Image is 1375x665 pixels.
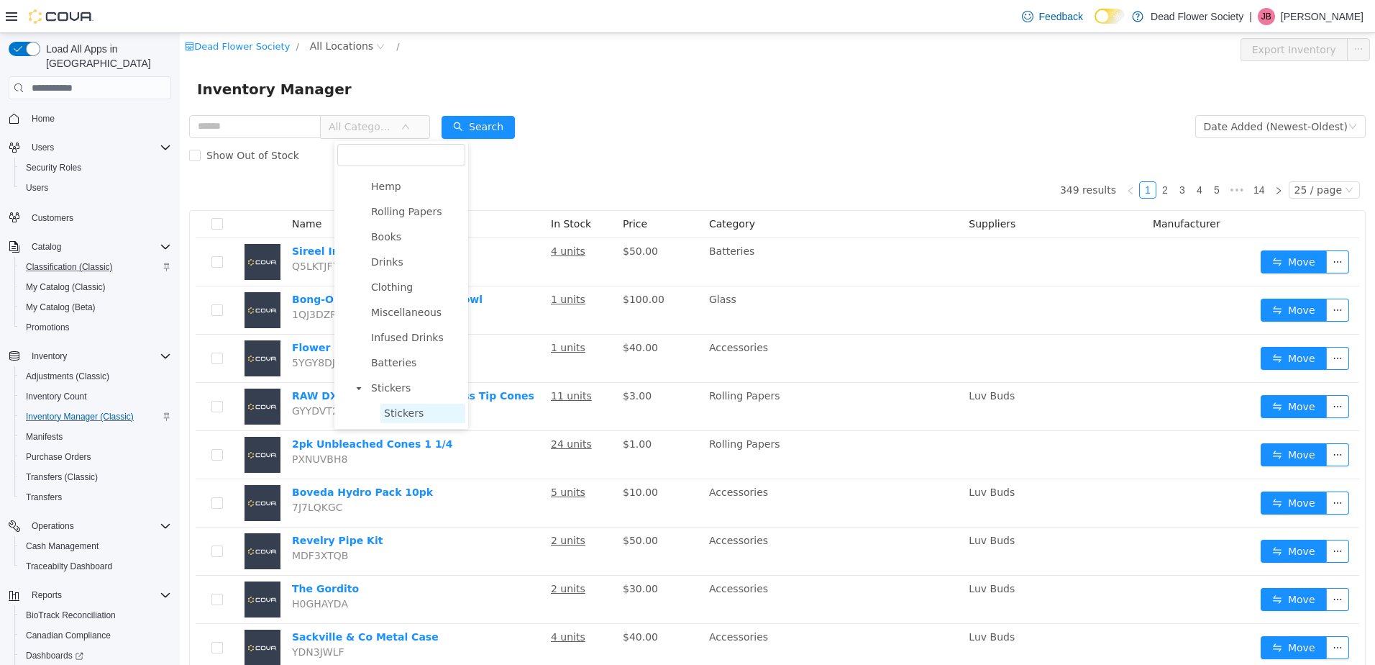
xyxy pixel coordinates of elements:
[26,540,99,552] span: Cash Management
[14,178,177,198] button: Users
[112,613,165,625] span: YDN3JWLF
[188,295,285,315] span: Infused Drinks
[1061,5,1168,28] button: Export Inventory
[1039,9,1083,24] span: Feedback
[1081,555,1147,578] button: icon: swapMove
[157,111,285,133] input: filter select
[32,520,74,532] span: Operations
[789,598,835,610] span: Luv Buds
[529,185,575,196] span: Category
[191,324,237,335] span: Batteries
[65,404,101,440] img: 2pk Unbleached Cones 1 1/4 placeholder
[524,253,783,302] td: Glass
[977,148,994,166] li: 2
[26,281,106,293] span: My Catalog (Classic)
[20,258,171,276] span: Classification (Classic)
[14,317,177,338] button: Promotions
[3,516,177,536] button: Operations
[26,209,79,227] a: Customers
[188,144,285,163] span: Hemp
[188,194,285,214] span: Books
[20,388,93,405] a: Inventory Count
[20,279,171,296] span: My Catalog (Classic)
[26,517,171,535] span: Operations
[175,352,183,359] i: icon: caret-down
[188,270,285,289] span: Miscellaneous
[216,8,219,19] span: /
[1081,458,1147,481] button: icon: swapMove
[371,185,411,196] span: In Stock
[20,538,171,555] span: Cash Management
[112,405,273,417] a: 2pk Unbleached Cones 1 1/4
[1151,8,1243,25] p: Dead Flower Society
[191,223,224,235] span: Drinks
[26,471,98,483] span: Transfers (Classic)
[1249,8,1252,25] p: |
[191,349,231,361] span: Stickers
[5,9,14,18] i: icon: shop
[112,565,168,576] span: H0GHAYDA
[1012,149,1028,165] a: 4
[443,405,472,417] span: $1.00
[40,42,171,71] span: Load All Apps in [GEOGRAPHIC_DATA]
[20,258,119,276] a: Classification (Classic)
[32,350,67,362] span: Inventory
[371,453,406,465] u: 5 units
[65,452,101,488] img: Boveda Hydro Pack 10pk placeholder
[3,137,177,158] button: Users
[130,5,193,21] span: All Locations
[1146,217,1169,240] button: icon: ellipsis
[188,169,285,189] span: Rolling Papers
[1081,410,1147,433] button: icon: swapMove
[65,259,101,295] img: Bong-O-Lantern w/ Pumpkin Bowl placeholder
[443,453,478,465] span: $10.00
[371,598,406,610] u: 4 units
[789,550,835,561] span: Luv Buds
[188,245,285,264] span: Clothing
[112,357,355,368] a: RAW DXL [PERSON_NAME] Glass Tip Cones
[188,345,285,365] span: Stickers
[20,627,171,644] span: Canadian Compliance
[26,139,171,156] span: Users
[789,453,835,465] span: Luv Buds
[443,309,478,320] span: $40.00
[20,319,171,336] span: Promotions
[524,543,783,591] td: Accessories
[1081,507,1147,530] button: icon: swapMove
[26,208,171,226] span: Customers
[65,211,101,247] img: Sireel Iron Lung placeholder
[14,277,177,297] button: My Catalog (Classic)
[112,276,163,287] span: 1QJ3DZFC
[26,650,83,661] span: Dashboards
[201,371,285,390] span: Stickers
[65,500,101,536] img: Revelry Pipe Kit placeholder
[14,625,177,646] button: Canadian Compliance
[20,558,118,575] a: Traceabilty Dashboard
[204,374,244,386] span: Stickers
[221,89,230,99] i: icon: down
[1115,149,1162,165] div: 25 / page
[65,597,101,633] img: Sackville & Co Metal Case placeholder
[789,357,835,368] span: Luv Buds
[20,299,101,316] a: My Catalog (Beta)
[524,350,783,398] td: Rolling Papers
[1095,153,1103,162] i: icon: right
[20,159,87,176] a: Security Roles
[26,302,96,313] span: My Catalog (Beta)
[26,451,91,463] span: Purchase Orders
[1095,9,1125,24] input: Dark Mode
[20,388,171,405] span: Inventory Count
[26,348,73,365] button: Inventory
[443,261,485,272] span: $100.00
[1146,314,1169,337] button: icon: ellipsis
[524,494,783,543] td: Accessories
[1046,148,1069,166] span: •••
[188,220,285,239] span: Drinks
[1146,266,1169,289] button: icon: ellipsis
[14,257,177,277] button: Classification (Classic)
[262,83,335,106] button: icon: searchSearch
[3,585,177,605] button: Reports
[20,489,171,506] span: Transfers
[26,182,48,194] span: Users
[1169,89,1177,99] i: icon: down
